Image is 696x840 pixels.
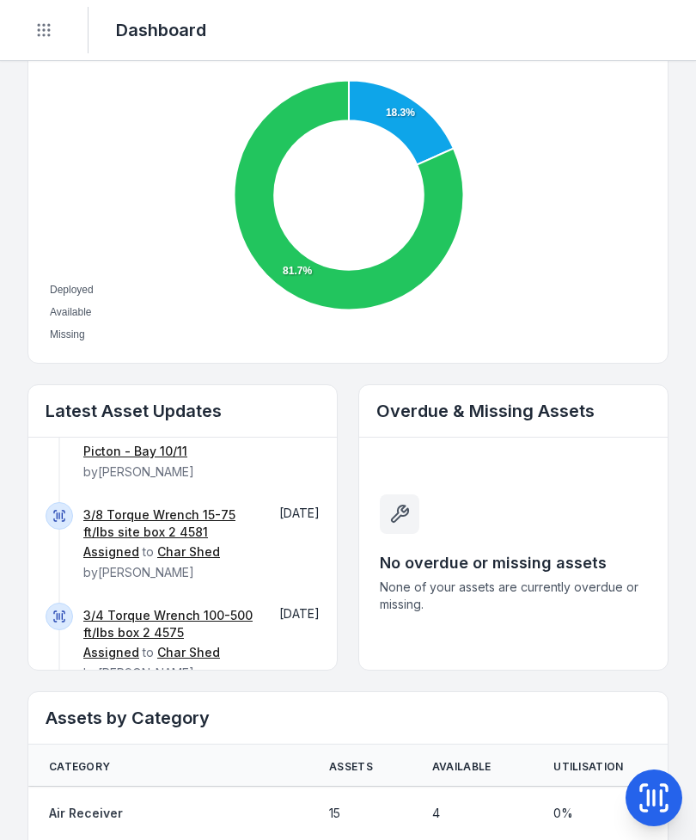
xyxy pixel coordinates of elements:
[83,543,139,561] a: Assigned
[83,608,254,680] span: to by [PERSON_NAME]
[83,507,254,579] span: to by [PERSON_NAME]
[432,805,440,822] span: 4
[116,18,206,42] h2: Dashboard
[279,606,320,621] time: 25/8/2025, 8:09:07 am
[279,506,320,520] span: [DATE]
[50,306,91,318] span: Available
[50,284,94,296] span: Deployed
[553,760,623,774] span: Utilisation
[157,644,220,661] a: Char Shed
[279,606,320,621] span: [DATE]
[49,760,110,774] span: Category
[376,399,650,423] h2: Overdue & Missing Assets
[83,607,254,641] a: 3/4 Torque Wrench 100-500 ft/lbs box 2 4575
[83,443,187,460] a: Picton - Bay 10/11
[49,805,123,822] a: Air Receiver
[46,399,320,423] h2: Latest Asset Updates
[157,543,220,561] a: Char Shed
[432,760,491,774] span: Available
[50,328,85,340] span: Missing
[83,644,139,661] a: Assigned
[83,506,254,541] a: 3/8 Torque Wrench 15-75 ft/lbs site box 2 4581
[380,551,647,575] h3: No overdue or missing assets
[46,706,650,730] h2: Assets by Category
[380,579,647,613] span: None of your assets are currently overdue or missing.
[27,14,60,46] button: Toggle navigation
[329,760,373,774] span: Assets
[279,506,320,520] time: 25/8/2025, 8:09:07 am
[553,805,573,822] span: 0 %
[83,402,230,479] span: to by [PERSON_NAME]
[329,805,340,822] span: 15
